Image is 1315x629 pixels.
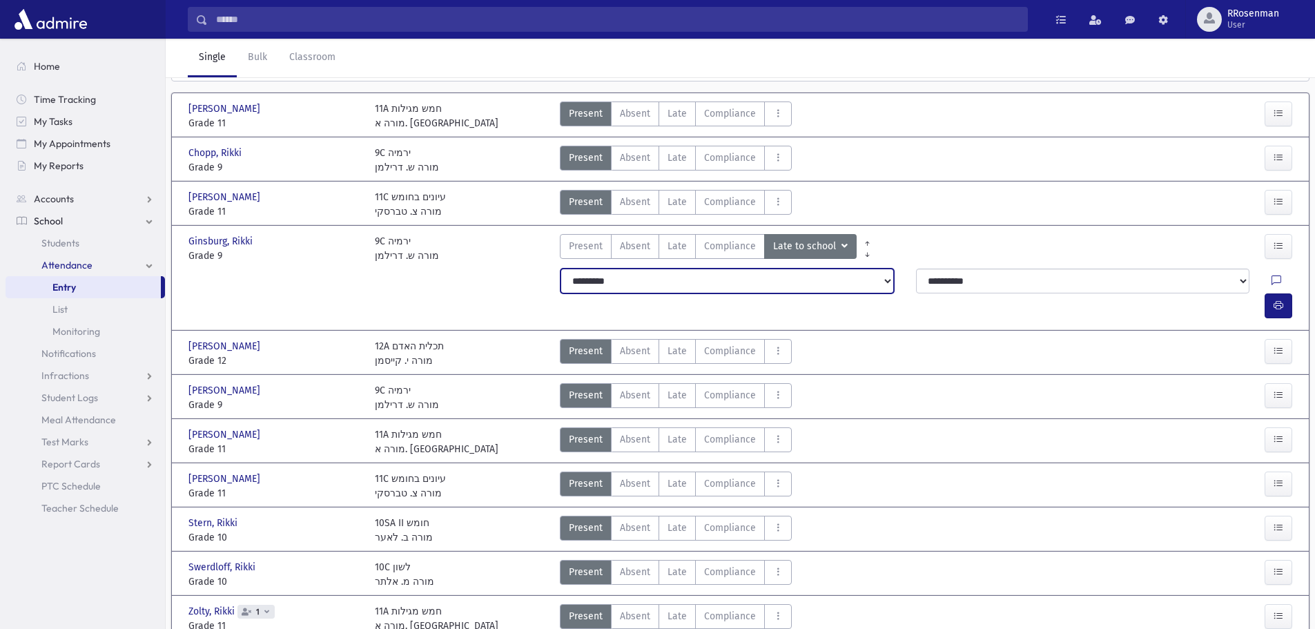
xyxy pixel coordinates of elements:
[188,116,361,130] span: Grade 11
[6,188,165,210] a: Accounts
[704,151,756,165] span: Compliance
[569,476,603,491] span: Present
[188,486,361,501] span: Grade 11
[208,7,1027,32] input: Search
[704,106,756,121] span: Compliance
[6,110,165,133] a: My Tasks
[375,101,498,130] div: 11A חמש מגילות מורה א. [GEOGRAPHIC_DATA]
[41,480,101,492] span: PTC Schedule
[6,497,165,519] a: Teacher Schedule
[188,472,263,486] span: [PERSON_NAME]
[620,609,650,623] span: Absent
[569,195,603,209] span: Present
[41,347,96,360] span: Notifications
[41,458,100,470] span: Report Cards
[764,234,857,259] button: Late to school
[375,339,444,368] div: 12A תכלית האדם מורה י. קייסמן
[620,195,650,209] span: Absent
[34,115,72,128] span: My Tasks
[34,137,110,150] span: My Appointments
[41,259,92,271] span: Attendance
[278,39,347,77] a: Classroom
[620,476,650,491] span: Absent
[188,234,255,249] span: Ginsburg, Rikki
[560,234,857,263] div: AttTypes
[188,146,244,160] span: Chopp, Rikki
[6,232,165,254] a: Students
[569,151,603,165] span: Present
[560,516,792,545] div: AttTypes
[375,383,439,412] div: 9C ירמיה מורה ש. דרילמן
[52,281,76,293] span: Entry
[34,60,60,72] span: Home
[237,39,278,77] a: Bulk
[704,344,756,358] span: Compliance
[6,55,165,77] a: Home
[620,239,650,253] span: Absent
[560,383,792,412] div: AttTypes
[253,608,262,617] span: 1
[34,159,84,172] span: My Reports
[188,39,237,77] a: Single
[560,101,792,130] div: AttTypes
[569,432,603,447] span: Present
[52,325,100,338] span: Monitoring
[569,239,603,253] span: Present
[41,237,79,249] span: Students
[188,249,361,263] span: Grade 9
[375,190,446,219] div: 11C עיונים בחומש מורה צ. טברסקי
[569,106,603,121] span: Present
[620,344,650,358] span: Absent
[375,146,439,175] div: 9C ירמיה מורה ש. דרילמן
[668,344,687,358] span: Late
[188,442,361,456] span: Grade 11
[41,391,98,404] span: Student Logs
[188,354,361,368] span: Grade 12
[668,476,687,491] span: Late
[569,344,603,358] span: Present
[6,276,161,298] a: Entry
[668,106,687,121] span: Late
[41,414,116,426] span: Meal Attendance
[704,195,756,209] span: Compliance
[569,565,603,579] span: Present
[668,388,687,403] span: Late
[41,369,89,382] span: Infractions
[34,215,63,227] span: School
[668,151,687,165] span: Late
[560,427,792,456] div: AttTypes
[375,472,446,501] div: 11C עיונים בחומש מורה צ. טברסקי
[704,476,756,491] span: Compliance
[6,365,165,387] a: Infractions
[668,609,687,623] span: Late
[6,475,165,497] a: PTC Schedule
[188,190,263,204] span: [PERSON_NAME]
[1227,8,1279,19] span: RRosenman
[188,560,258,574] span: Swerdloff, Rikki
[188,160,361,175] span: Grade 9
[773,239,839,254] span: Late to school
[704,432,756,447] span: Compliance
[6,320,165,342] a: Monitoring
[620,432,650,447] span: Absent
[188,204,361,219] span: Grade 11
[188,101,263,116] span: [PERSON_NAME]
[6,431,165,453] a: Test Marks
[560,472,792,501] div: AttTypes
[6,342,165,365] a: Notifications
[188,574,361,589] span: Grade 10
[188,530,361,545] span: Grade 10
[1227,19,1279,30] span: User
[6,155,165,177] a: My Reports
[704,565,756,579] span: Compliance
[188,339,263,354] span: [PERSON_NAME]
[6,254,165,276] a: Attendance
[375,560,434,589] div: 10C לשון מורה מ. אלתר
[188,604,237,619] span: Zolty, Rikki
[6,210,165,232] a: School
[6,453,165,475] a: Report Cards
[704,521,756,535] span: Compliance
[620,521,650,535] span: Absent
[668,521,687,535] span: Late
[569,388,603,403] span: Present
